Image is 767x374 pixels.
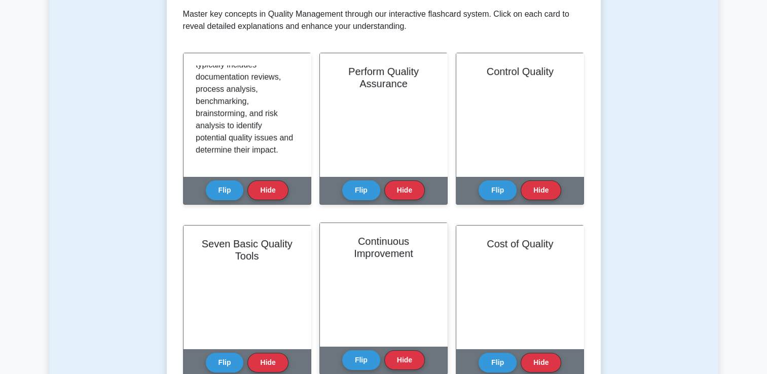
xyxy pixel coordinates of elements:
h2: Perform Quality Assurance [332,65,435,90]
button: Hide [247,180,288,200]
p: Master key concepts in Quality Management through our interactive flashcard system. Click on each... [183,8,585,32]
button: Flip [206,353,244,372]
button: Flip [479,353,517,372]
button: Hide [521,180,561,200]
button: Flip [206,180,244,200]
h2: Continuous Improvement [332,235,435,259]
button: Hide [521,353,561,372]
button: Hide [384,350,425,370]
button: Hide [247,353,288,372]
h2: Seven Basic Quality Tools [196,238,299,262]
button: Flip [342,350,380,370]
button: Flip [479,180,517,200]
h2: Cost of Quality [468,238,571,250]
button: Flip [342,180,380,200]
h2: Control Quality [468,65,571,78]
button: Hide [384,180,425,200]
